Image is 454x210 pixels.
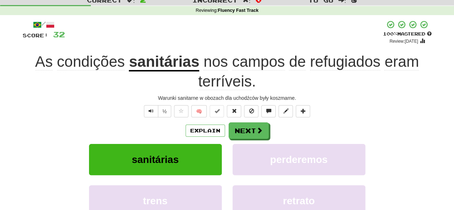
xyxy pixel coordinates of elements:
[261,105,276,117] button: Discuss sentence (alt+u)
[289,53,306,70] span: de
[389,39,418,44] small: Review: [DATE]
[198,73,252,90] span: terríveis
[186,125,225,137] button: Explain
[383,31,397,37] span: 100 %
[283,195,315,206] span: retrato
[279,105,293,117] button: Edit sentence (alt+d)
[270,154,327,165] span: perderemos
[57,53,125,70] span: condições
[233,144,365,175] button: perderemos
[227,105,241,117] button: Reset to 0% Mastered (alt+r)
[210,105,224,117] button: Set this sentence to 100% Mastered (alt+m)
[232,53,285,70] span: campos
[174,105,188,117] button: Favorite sentence (alt+f)
[191,105,207,117] button: 🧠
[89,144,222,175] button: sanitárias
[129,53,199,71] u: sanitárias
[23,32,48,38] span: Score:
[203,53,228,70] span: nos
[23,20,65,29] div: /
[296,105,310,117] button: Add to collection (alt+a)
[218,8,258,13] strong: Fluency Fast Track
[158,105,172,117] button: ½
[23,94,432,102] div: Warunki sanitarne w obozach dla uchodźców były koszmarne.
[143,195,167,206] span: trens
[383,31,432,37] div: Mastered
[132,154,179,165] span: sanitárias
[142,105,172,117] div: Text-to-speech controls
[144,105,158,117] button: Play sentence audio (ctl+space)
[310,53,380,70] span: refugiados
[229,122,269,139] button: Next
[244,105,258,117] button: Ignore sentence (alt+i)
[35,53,53,70] span: As
[198,53,419,90] span: .
[53,30,65,39] span: 32
[384,53,419,70] span: eram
